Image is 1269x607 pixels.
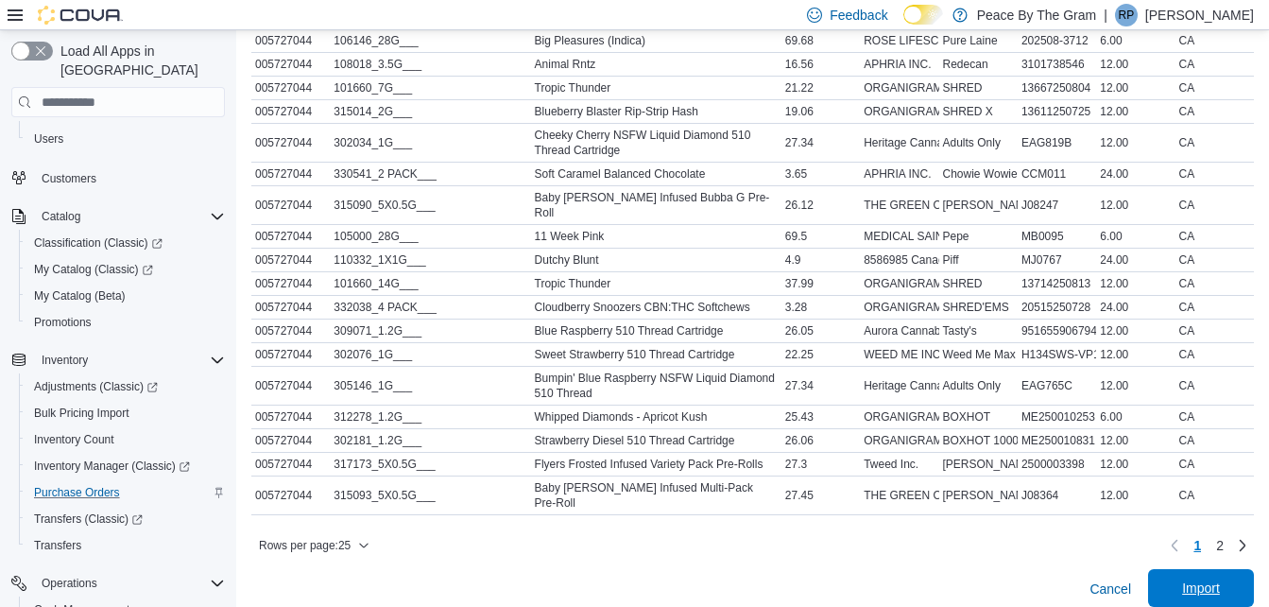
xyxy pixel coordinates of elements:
div: 005727044 [251,374,330,397]
div: Bumpin' Blue Raspberry NSFW Liquid Diamond 510 Thread [531,367,781,405]
div: EAG819B [1018,131,1096,154]
span: Adjustments (Classic) [34,379,158,394]
nav: Pagination for table: MemoryTable from EuiInMemoryTable [1163,530,1254,561]
a: Bulk Pricing Import [26,402,137,425]
a: My Catalog (Beta) [26,285,133,307]
span: Rows per page : 25 [259,538,351,553]
div: CA [1175,272,1254,295]
div: CA [1175,53,1254,76]
div: 13714250813 [1018,272,1096,295]
div: CA [1175,453,1254,476]
div: J08364 [1018,484,1096,507]
img: Cova [38,6,123,25]
div: 26.05 [781,320,860,342]
div: 005727044 [251,272,330,295]
div: Animal Rntz [531,53,781,76]
a: Transfers (Classic) [19,506,232,532]
input: Dark Mode [903,5,943,25]
div: Pure Laine [939,29,1018,52]
div: THE GREEN ORGANIC DUTCHMAN [860,484,938,507]
div: Tropic Thunder [531,272,781,295]
div: CA [1175,406,1254,428]
div: [PERSON_NAME] [939,194,1018,217]
div: WEED ME INC [860,343,938,366]
span: Transfers (Classic) [26,508,225,530]
div: 12.00 [1096,343,1175,366]
div: 005727044 [251,100,330,123]
div: 005727044 [251,163,330,185]
div: 12.00 [1096,272,1175,295]
span: 2 [1216,536,1224,555]
button: Users [19,126,232,152]
div: 005727044 [251,194,330,217]
div: 26.06 [781,429,860,452]
a: Next page [1231,534,1254,557]
div: BOXHOT [939,406,1018,428]
button: My Catalog (Beta) [19,283,232,309]
div: 13667250804 [1018,77,1096,99]
span: Purchase Orders [26,481,225,504]
div: 005727044 [251,484,330,507]
div: SHRED X [939,100,1018,123]
div: 13611250725 [1018,100,1096,123]
span: Inventory [42,353,88,368]
div: 005727044 [251,29,330,52]
div: 005727044 [251,429,330,452]
span: Load All Apps in [GEOGRAPHIC_DATA] [53,42,225,79]
div: 69.5 [781,225,860,248]
div: CA [1175,429,1254,452]
div: 005727044 [251,53,330,76]
span: Inventory Manager (Classic) [34,459,190,474]
div: THE GREEN ORGANIC DUTCHMAN [860,194,938,217]
div: Adults Only [939,374,1018,397]
div: 108018_3.5G___ [330,53,530,76]
div: 12.00 [1096,484,1175,507]
span: Import [1182,579,1220,598]
div: SHRED [939,272,1018,295]
div: 12.00 [1096,374,1175,397]
div: 005727044 [251,406,330,428]
div: Whipped Diamonds - Apricot Kush [531,406,781,428]
div: 105000_28G___ [330,225,530,248]
div: H134SWS-VP1 [1018,343,1096,366]
div: 9516559067948 [1018,320,1096,342]
div: MJ0767 [1018,249,1096,271]
span: Inventory [34,349,225,372]
span: My Catalog (Beta) [34,288,126,303]
button: Inventory [34,349,95,372]
div: 8586985 Canada Corp - Will Cannabis Group [860,249,938,271]
div: 3.65 [781,163,860,185]
div: Flyers Frosted Infused Variety Pack Pre-Rolls [531,453,781,476]
div: Pepe [939,225,1018,248]
span: Operations [42,576,97,591]
div: EAG765C [1018,374,1096,397]
div: 20515250728 [1018,296,1096,319]
div: 106146_28G___ [330,29,530,52]
div: CA [1175,484,1254,507]
span: Users [26,128,225,150]
div: 37.99 [781,272,860,295]
div: Cloudberry Snoozers CBN:THC Softchews [531,296,781,319]
div: 2500003398 [1018,453,1096,476]
div: 22.25 [781,343,860,366]
div: 305146_1G___ [330,374,530,397]
p: | [1104,4,1107,26]
span: Promotions [26,311,225,334]
a: My Catalog (Classic) [26,258,161,281]
span: Adjustments (Classic) [26,375,225,398]
div: 312278_1.2G___ [330,406,530,428]
span: Classification (Classic) [34,235,163,251]
div: ME250010831 [1018,429,1096,452]
span: Inventory Count [34,432,114,447]
span: Cancel [1089,580,1131,598]
div: 16.56 [781,53,860,76]
span: Promotions [34,315,92,330]
div: Chowie Wowie [939,163,1018,185]
div: 005727044 [251,296,330,319]
button: Bulk Pricing Import [19,400,232,426]
button: Customers [4,164,232,191]
div: CA [1175,225,1254,248]
div: 12.00 [1096,77,1175,99]
div: CA [1175,131,1254,154]
div: Weed Me Max [939,343,1018,366]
